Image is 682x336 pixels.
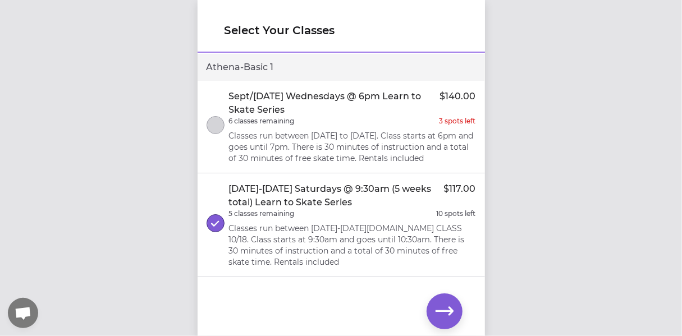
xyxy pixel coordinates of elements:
p: Classes run between [DATE]-[DATE][DOMAIN_NAME] CLASS 10/18. Class starts at 9:30am and goes until... [229,223,476,268]
div: Open chat [8,298,38,328]
p: [DATE]-[DATE] Saturdays @ 9:30am (5 weeks total) Learn to Skate Series [229,182,444,209]
p: 10 spots left [437,209,476,218]
p: $140.00 [440,90,476,117]
h1: Select Your Classes [225,22,458,38]
p: 6 classes remaining [229,117,295,126]
button: select class [207,214,225,232]
div: Athena - Basic 1 [198,54,485,81]
button: select class [207,116,225,134]
p: $117.00 [444,182,476,209]
p: 3 spots left [440,117,476,126]
p: Sept/[DATE] Wednesdays @ 6pm Learn to Skate Series [229,90,440,117]
p: Classes run between [DATE] to [DATE]. Class starts at 6pm and goes until 7pm. There is 30 minutes... [229,130,476,164]
p: 5 classes remaining [229,209,295,218]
